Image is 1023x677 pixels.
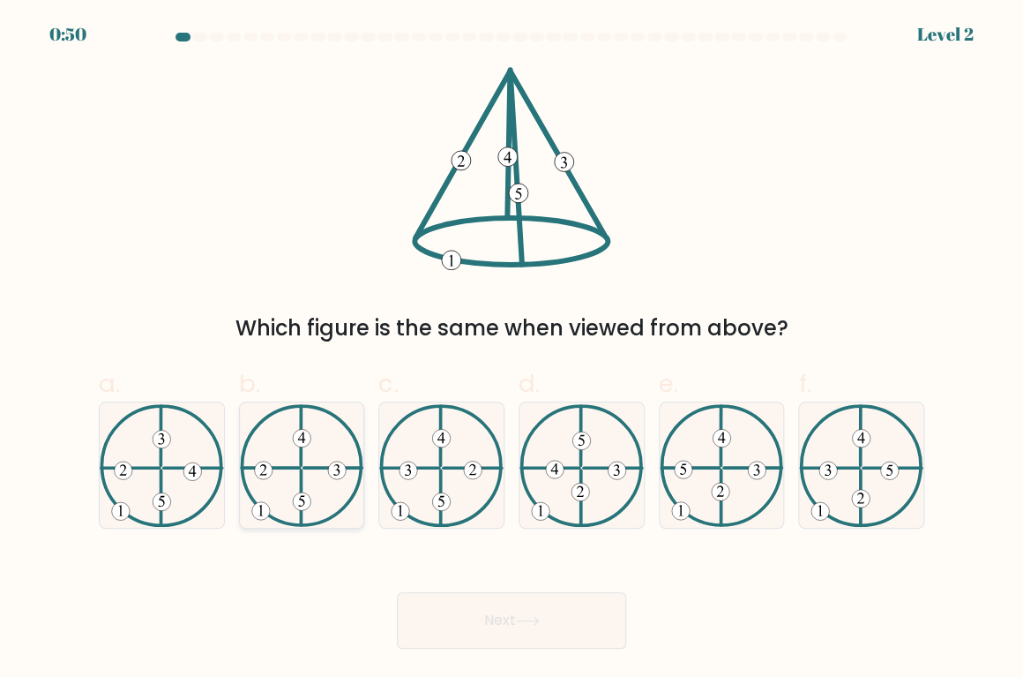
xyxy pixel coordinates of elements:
[49,21,86,48] div: 0:50
[519,366,540,401] span: d.
[798,366,810,401] span: f.
[99,366,120,401] span: a.
[397,592,626,649] button: Next
[109,312,914,344] div: Which figure is the same when viewed from above?
[378,366,398,401] span: c.
[239,366,260,401] span: b.
[659,366,678,401] span: e.
[917,21,974,48] div: Level 2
